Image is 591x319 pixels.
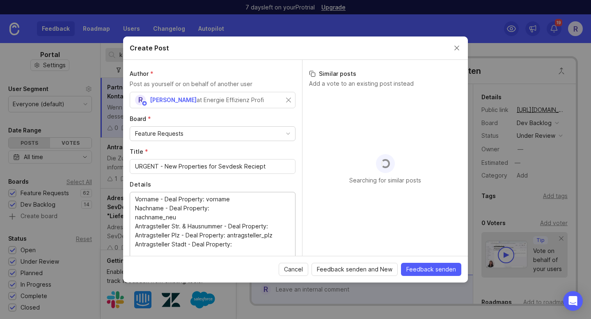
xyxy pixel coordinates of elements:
[309,70,461,78] h3: Similar posts
[130,180,295,189] label: Details
[284,265,303,273] span: Cancel
[135,162,290,171] input: Kurzer, aussagekräftiger Titel
[312,263,398,276] button: Feedback senden and New
[130,115,151,122] span: Board (required)
[309,80,461,88] p: Add a vote to an existing post instead
[130,148,148,155] span: Title (required)
[150,96,197,103] span: [PERSON_NAME]
[135,195,290,258] textarea: Vorname - Deal Property: vorname Nachname - Deal Property: nachname_neu Antragsteller Str. & Haus...
[142,100,148,107] img: member badge
[135,129,183,138] div: Feature Requests
[317,265,392,273] span: Feedback senden and New
[197,96,264,105] div: at Energie Effizienz Profi
[279,263,308,276] button: Cancel
[130,70,153,77] span: Author (required)
[349,176,421,185] p: Searching for similar posts
[401,263,461,276] button: Feedback senden
[406,265,456,273] span: Feedback senden
[563,291,583,311] div: Open Intercom Messenger
[130,80,295,89] p: Post as yourself or on behalf of another user
[135,95,146,105] div: R
[452,43,461,52] button: Close create post modal
[130,43,169,53] h2: Create Post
